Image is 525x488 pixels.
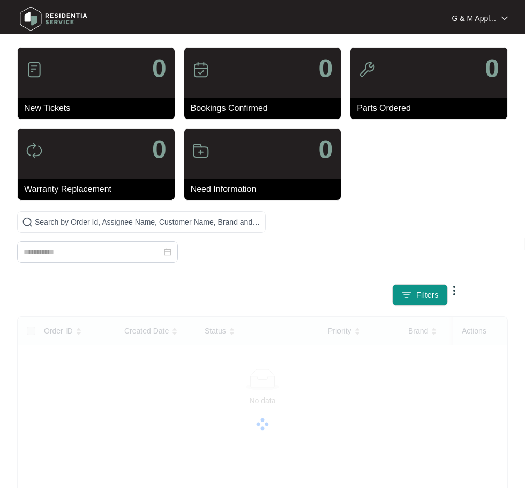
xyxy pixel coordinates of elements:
p: 0 [485,56,499,82]
span: Filters [416,290,439,301]
img: icon [192,61,209,78]
p: 0 [319,56,333,82]
img: search-icon [22,217,33,227]
img: dropdown arrow [501,16,508,21]
img: icon [26,61,43,78]
p: G & M Appl... [452,13,496,24]
p: 0 [152,137,167,162]
p: New Tickets [24,102,175,115]
img: icon [26,142,43,159]
p: Parts Ordered [357,102,507,115]
p: Need Information [191,183,341,196]
img: filter icon [401,290,412,300]
img: residentia service logo [16,3,91,35]
p: 0 [319,137,333,162]
img: icon [358,61,376,78]
img: icon [192,142,209,159]
p: Bookings Confirmed [191,102,341,115]
img: dropdown arrow [448,284,461,297]
input: Search by Order Id, Assignee Name, Customer Name, Brand and Model [35,216,261,228]
button: filter iconFilters [392,284,448,306]
p: 0 [152,56,167,82]
p: Warranty Replacement [24,183,175,196]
